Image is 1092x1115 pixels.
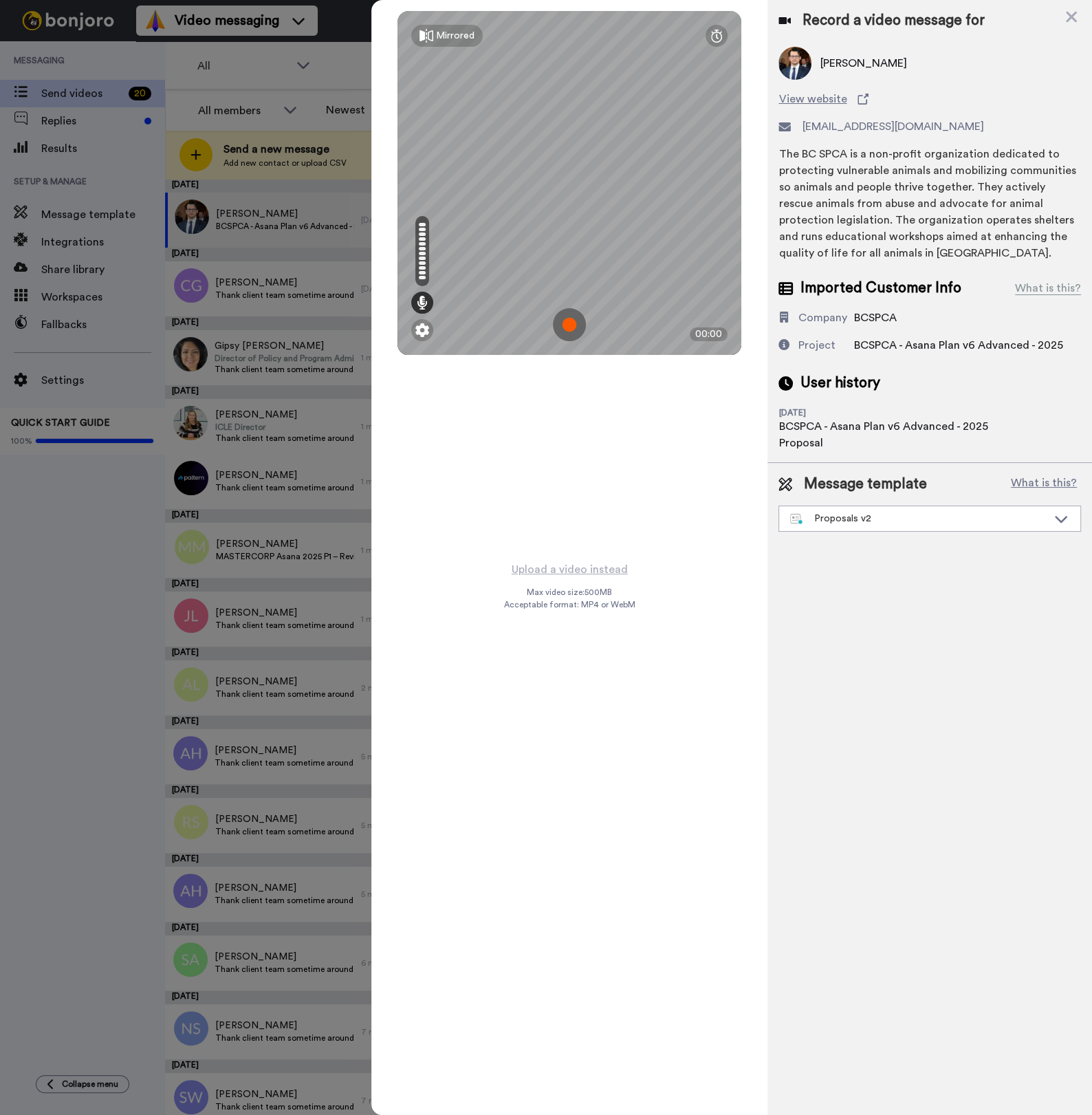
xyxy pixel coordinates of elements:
[800,373,880,393] span: User history
[504,599,635,610] span: Acceptable format: MP4 or WebM
[778,418,998,451] div: BCSPCA - Asana Plan v6 Advanced - 2025 Proposal
[803,474,926,495] span: Message template
[1015,280,1081,296] div: What is this?
[854,312,897,323] span: BCSPCA
[778,91,1081,107] a: View website
[802,118,983,135] span: [EMAIL_ADDRESS][DOMAIN_NAME]
[553,308,586,341] img: ic_record_start.svg
[790,514,803,525] img: nextgen-template.svg
[778,407,868,418] div: [DATE]
[798,310,847,326] div: Company
[790,512,1047,526] div: Proposals v2
[854,340,1063,351] span: BCSPCA - Asana Plan v6 Advanced - 2025
[800,278,961,299] span: Imported Customer Info
[415,323,429,337] img: ic_gear.svg
[690,327,728,341] div: 00:00
[507,561,632,578] button: Upload a video instead
[778,146,1081,261] div: The BC SPCA is a non-profit organization dedicated to protecting vulnerable animals and mobilizin...
[778,91,847,107] span: View website
[798,337,835,354] div: Project
[1007,474,1081,495] button: What is this?
[527,587,612,598] span: Max video size: 500 MB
